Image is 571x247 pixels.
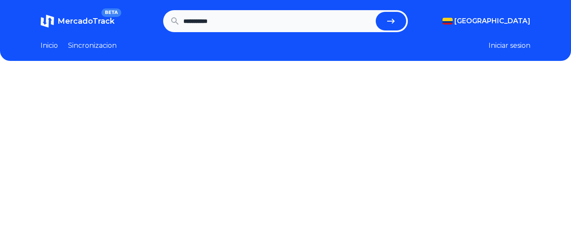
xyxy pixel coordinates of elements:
[443,18,453,25] img: Colombia
[489,41,530,51] button: Iniciar sesion
[57,16,115,26] span: MercadoTrack
[41,41,58,51] a: Inicio
[443,16,530,26] button: [GEOGRAPHIC_DATA]
[41,14,115,28] a: MercadoTrackBETA
[454,16,530,26] span: [GEOGRAPHIC_DATA]
[101,8,121,17] span: BETA
[68,41,117,51] a: Sincronizacion
[41,14,54,28] img: MercadoTrack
